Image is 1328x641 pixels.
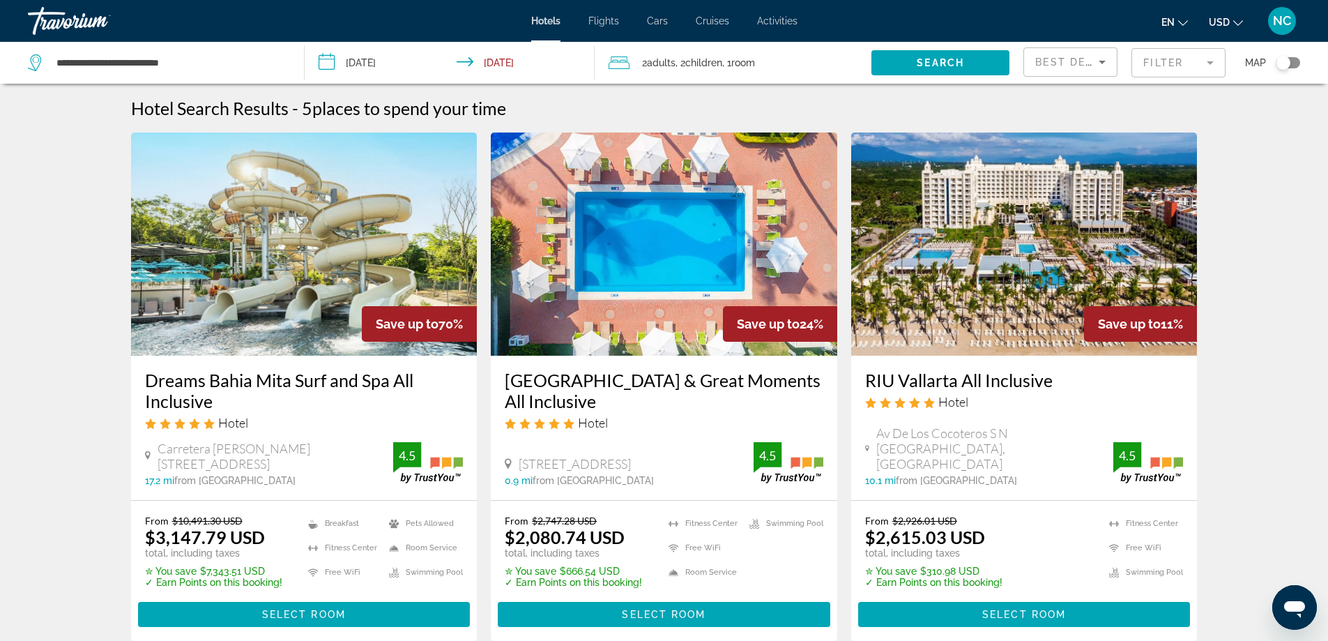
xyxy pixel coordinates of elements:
[301,564,382,581] li: Free WiFi
[865,475,896,486] span: 10.1 mi
[858,602,1191,627] button: Select Room
[1272,585,1317,630] iframe: Button to launch messaging window
[696,15,729,27] a: Cruises
[676,53,722,73] span: , 2
[138,605,471,620] a: Select Room
[865,548,1002,559] p: total, including taxes
[1161,17,1175,28] span: en
[757,15,797,27] a: Activities
[376,317,438,331] span: Save up to
[938,394,968,409] span: Hotel
[588,15,619,27] a: Flights
[754,442,823,483] img: trustyou-badge.svg
[865,566,1002,577] p: $310.98 USD
[737,317,800,331] span: Save up to
[1113,442,1183,483] img: trustyou-badge.svg
[917,57,964,68] span: Search
[1131,47,1226,78] button: Filter
[662,539,742,557] li: Free WiFi
[393,442,463,483] img: trustyou-badge.svg
[865,370,1184,391] a: RIU Vallarta All Inclusive
[858,605,1191,620] a: Select Room
[491,133,837,356] img: Hotel image
[892,515,957,527] del: $2,926.01 USD
[532,515,597,527] del: $2,747.28 USD
[1098,317,1161,331] span: Save up to
[28,3,167,39] a: Travorium
[382,564,463,581] li: Swimming Pool
[519,456,631,472] span: [STREET_ADDRESS]
[754,447,781,464] div: 4.5
[262,609,346,620] span: Select Room
[1084,306,1197,342] div: 11%
[1102,515,1183,532] li: Fitness Center
[742,515,823,532] li: Swimming Pool
[647,57,676,68] span: Adults
[1102,539,1183,557] li: Free WiFi
[662,564,742,581] li: Room Service
[851,133,1198,356] img: Hotel image
[685,57,722,68] span: Children
[1161,12,1188,32] button: Change language
[505,527,625,548] ins: $2,080.74 USD
[145,548,282,559] p: total, including taxes
[382,515,463,532] li: Pets Allowed
[1035,56,1108,68] span: Best Deals
[145,577,282,588] p: ✓ Earn Points on this booking!
[138,602,471,627] button: Select Room
[362,306,477,342] div: 70%
[662,515,742,532] li: Fitness Center
[505,566,642,577] p: $666.54 USD
[865,577,1002,588] p: ✓ Earn Points on this booking!
[505,577,642,588] p: ✓ Earn Points on this booking!
[1273,14,1291,28] span: NC
[505,370,823,412] a: [GEOGRAPHIC_DATA] & Great Moments All Inclusive
[865,527,985,548] ins: $2,615.03 USD
[145,566,282,577] p: $7,343.51 USD
[1035,54,1106,70] mat-select: Sort by
[642,53,676,73] span: 2
[145,566,197,577] span: ✮ You save
[865,515,889,527] span: From
[301,539,382,557] li: Fitness Center
[292,98,298,119] span: -
[505,548,642,559] p: total, including taxes
[302,98,506,119] h2: 5
[382,539,463,557] li: Room Service
[131,133,478,356] img: Hotel image
[145,475,174,486] span: 17.2 mi
[1102,564,1183,581] li: Swimming Pool
[505,515,528,527] span: From
[865,394,1184,409] div: 5 star Hotel
[723,306,837,342] div: 24%
[647,15,668,27] a: Cars
[595,42,871,84] button: Travelers: 2 adults, 2 children
[876,425,1114,472] span: Av De Los Cocoteros S N [GEOGRAPHIC_DATA], [GEOGRAPHIC_DATA]
[145,370,464,412] h3: Dreams Bahia Mita Surf and Spa All Inclusive
[871,50,1009,75] button: Search
[505,566,556,577] span: ✮ You save
[531,15,560,27] span: Hotels
[731,57,755,68] span: Room
[896,475,1017,486] span: from [GEOGRAPHIC_DATA]
[1245,53,1266,73] span: Map
[218,415,248,430] span: Hotel
[145,527,265,548] ins: $3,147.79 USD
[1266,56,1300,69] button: Toggle map
[498,605,830,620] a: Select Room
[1209,12,1243,32] button: Change currency
[1264,6,1300,36] button: User Menu
[393,447,421,464] div: 4.5
[1209,17,1230,28] span: USD
[312,98,506,119] span: places to spend your time
[301,515,382,532] li: Breakfast
[578,415,608,430] span: Hotel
